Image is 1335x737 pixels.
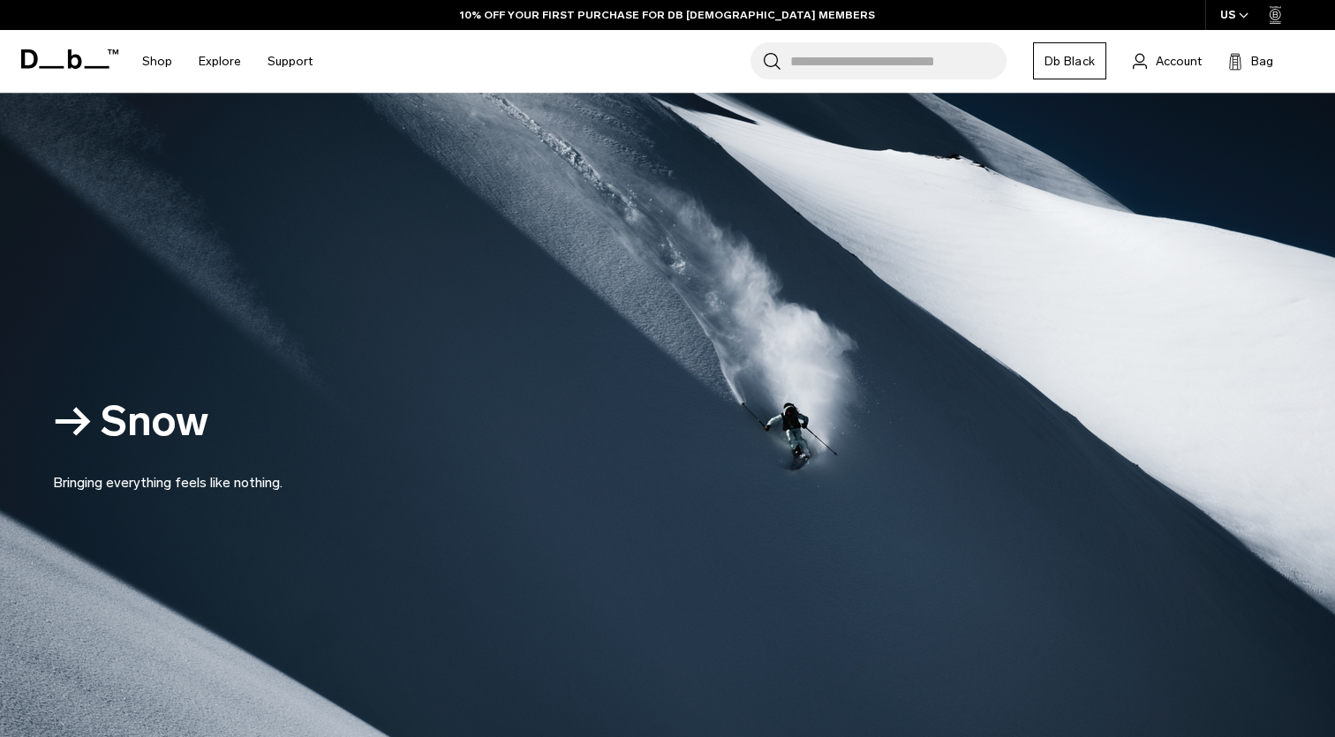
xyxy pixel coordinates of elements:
a: 10% OFF YOUR FIRST PURCHASE FOR DB [DEMOGRAPHIC_DATA] MEMBERS [460,7,875,23]
span: Account [1156,52,1202,71]
a: Support [268,30,313,93]
a: Explore [199,30,241,93]
span: Bag [1251,52,1273,71]
a: Account [1133,50,1202,71]
p: Bringing everything feels like nothing. [53,451,283,493]
nav: Main Navigation [129,30,326,93]
h2: → Snow [53,401,283,442]
button: Bag [1228,50,1273,71]
a: Db Black [1033,42,1106,79]
a: Shop [142,30,172,93]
